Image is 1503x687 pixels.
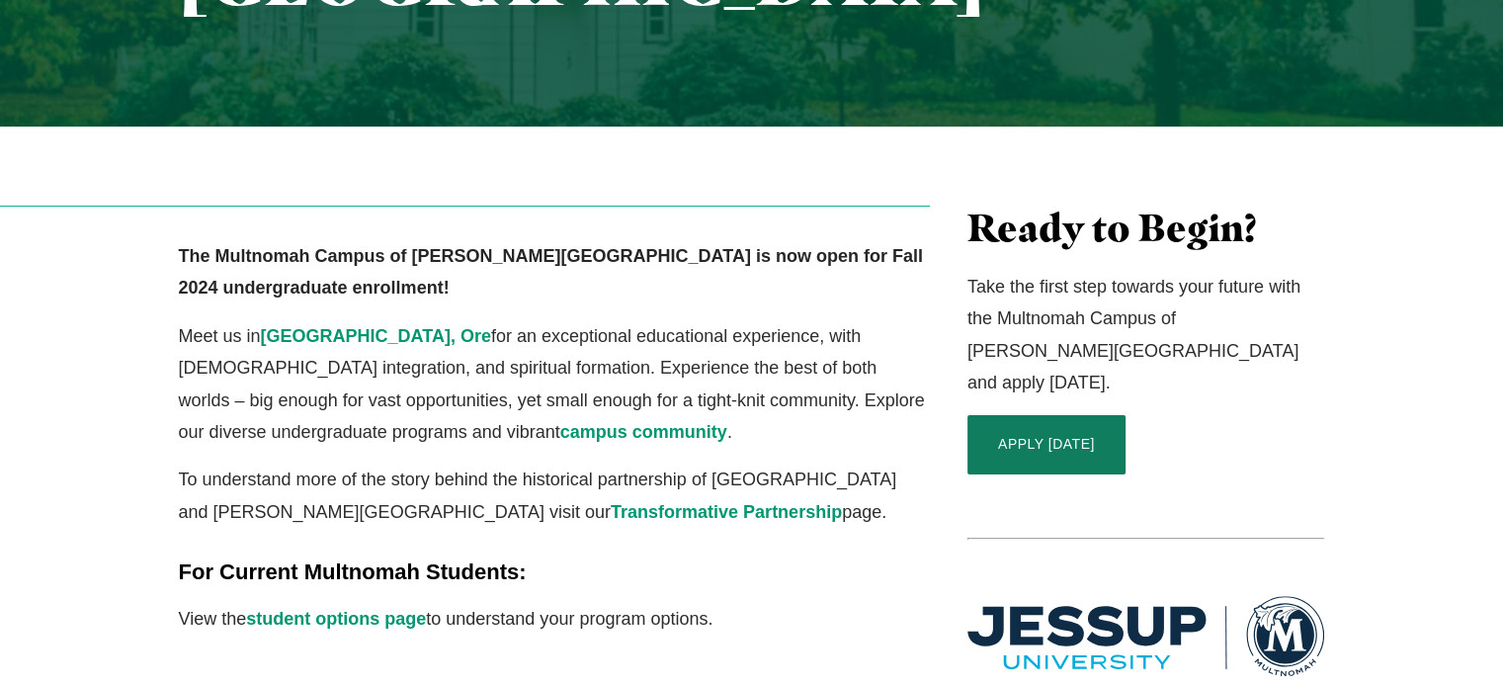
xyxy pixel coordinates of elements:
a: Transformative Partnership [611,502,842,522]
a: APPLY [DATE] [967,415,1126,474]
p: Take the first step towards your future with the Multnomah Campus of [PERSON_NAME][GEOGRAPHIC_DAT... [967,271,1325,399]
p: View the to understand your program options. [179,603,931,635]
h3: Ready to Begin? [967,206,1325,251]
a: campus community [560,422,727,442]
h5: For Current Multnomah Students: [179,558,931,587]
p: Meet us in for an exceptional educational experience, with [DEMOGRAPHIC_DATA] integration, and sp... [179,320,931,449]
strong: The Multnomah Campus of [PERSON_NAME][GEOGRAPHIC_DATA] is now open for Fall 2024 undergraduate en... [179,246,923,298]
p: To understand more of the story behind the historical partnership of [GEOGRAPHIC_DATA] and [PERSO... [179,464,931,528]
a: student options page [246,609,426,629]
img: Multnomah Campus of Jessup University [967,596,1325,676]
a: [GEOGRAPHIC_DATA], Ore [261,326,491,346]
